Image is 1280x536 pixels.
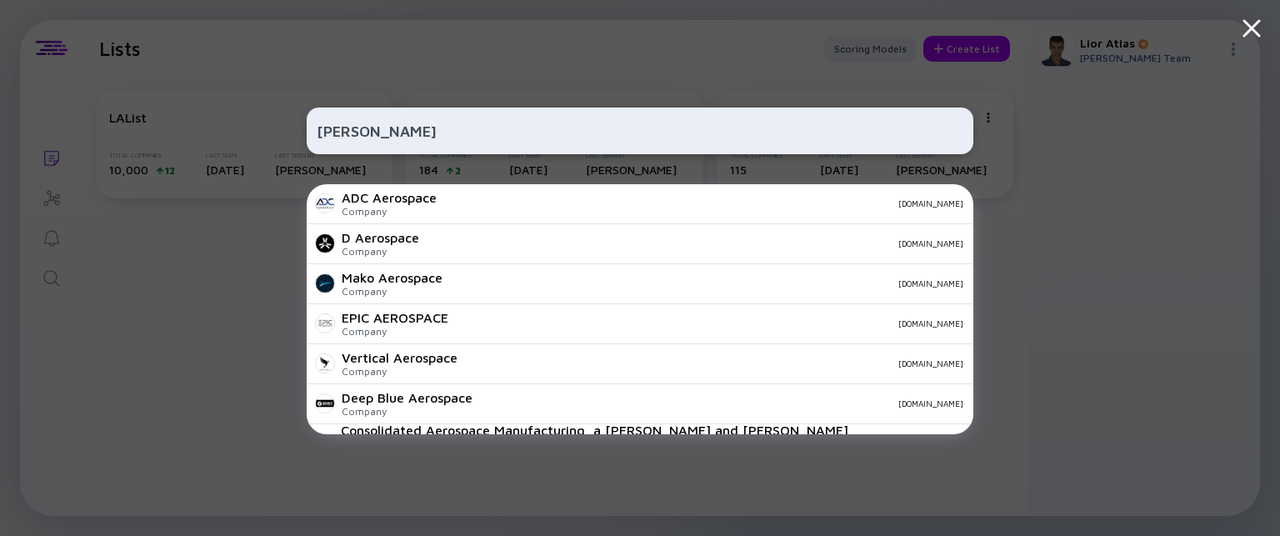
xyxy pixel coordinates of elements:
div: [DOMAIN_NAME] [432,238,963,248]
div: Deep Blue Aerospace [342,390,472,405]
div: Vertical Aerospace [342,350,457,365]
div: EPIC AEROSPACE [342,310,448,325]
div: [DOMAIN_NAME] [456,278,963,288]
div: Company [342,285,442,298]
div: [DOMAIN_NAME] [462,318,963,328]
div: [DOMAIN_NAME] [450,198,963,208]
div: Company [342,405,472,418]
div: Company [342,365,457,378]
div: ADC Aerospace [342,190,437,205]
div: Company [342,205,437,218]
div: [DOMAIN_NAME] [471,358,963,368]
div: Company [342,245,419,258]
div: D Aerospace [342,230,419,245]
div: Consolidated Aerospace Manufacturing, a [PERSON_NAME] and [PERSON_NAME] Company [341,423,885,453]
div: Mako Aerospace [342,270,442,285]
div: [DOMAIN_NAME] [486,398,963,408]
input: Search Company or Investor... [317,116,963,146]
div: Company [342,325,448,338]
